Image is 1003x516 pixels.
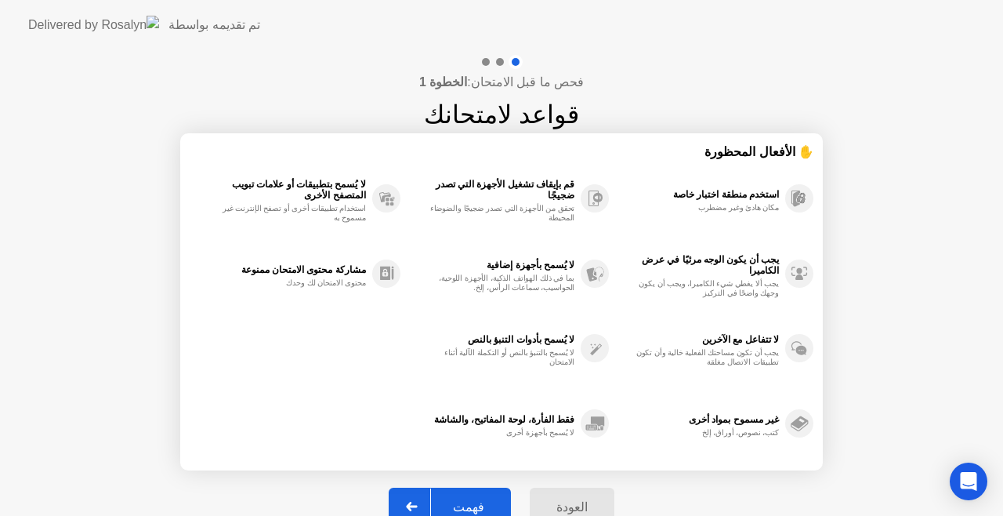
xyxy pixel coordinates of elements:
div: يجب أن يكون الوجه مرئيًا في عرض الكاميرا [617,254,779,276]
div: لا يُسمح بالتنبؤ بالنص أو التكملة الآلية أثناء الامتحان [426,348,574,367]
div: لا يُسمح بأجهزة إضافية [408,260,575,271]
div: لا يُسمح بأدوات التنبؤ بالنص [408,334,575,345]
img: Delivered by Rosalyn [28,16,159,34]
div: مشاركة محتوى الامتحان ممنوعة [197,264,366,275]
div: محتوى الامتحان لك وحدك [218,278,366,288]
div: Open Intercom Messenger [950,463,987,500]
div: فقط الفأرة، لوحة المفاتيح، والشاشة [408,414,575,425]
div: مكان هادئ وغير مضطرب [631,203,779,213]
h4: فحص ما قبل الامتحان: [419,73,584,92]
div: العودة [534,500,610,514]
div: كتب، نصوص، أوراق، إلخ [631,428,779,438]
div: فهمت [431,500,506,514]
div: لا يُسمح بأجهزة أخرى [426,428,574,438]
div: غير مسموح بمواد أخرى [617,414,779,425]
div: استخدم منطقة اختبار خاصة [617,189,779,200]
div: تم تقديمه بواسطة [168,16,260,35]
div: يجب أن تكون مساحتك الفعلية خالية وأن تكون تطبيقات الاتصال مغلقة [631,348,779,367]
div: لا يُسمح بتطبيقات أو علامات تبويب المتصفح الأخرى [197,179,366,201]
div: استخدام تطبيقات أخرى أو تصفح الإنترنت غير مسموح به [218,204,366,223]
b: الخطوة 1 [419,75,467,89]
div: تحقق من الأجهزة التي تصدر ضجيجًا والضوضاء المحيطة [426,204,574,223]
div: قم بإيقاف تشغيل الأجهزة التي تصدر ضجيجًا [408,179,575,201]
h1: قواعد لامتحانك [424,96,579,133]
div: بما في ذلك الهواتف الذكية، الأجهزة اللوحية، الحواسيب، سماعات الرأس، إلخ. [426,274,574,293]
div: يجب ألا يغطي شيء الكاميرا، ويجب أن يكون وجهك واضحًا في التركيز [631,279,779,298]
div: ✋ الأفعال المحظورة [190,143,813,161]
div: لا تتفاعل مع الآخرين [617,334,779,345]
